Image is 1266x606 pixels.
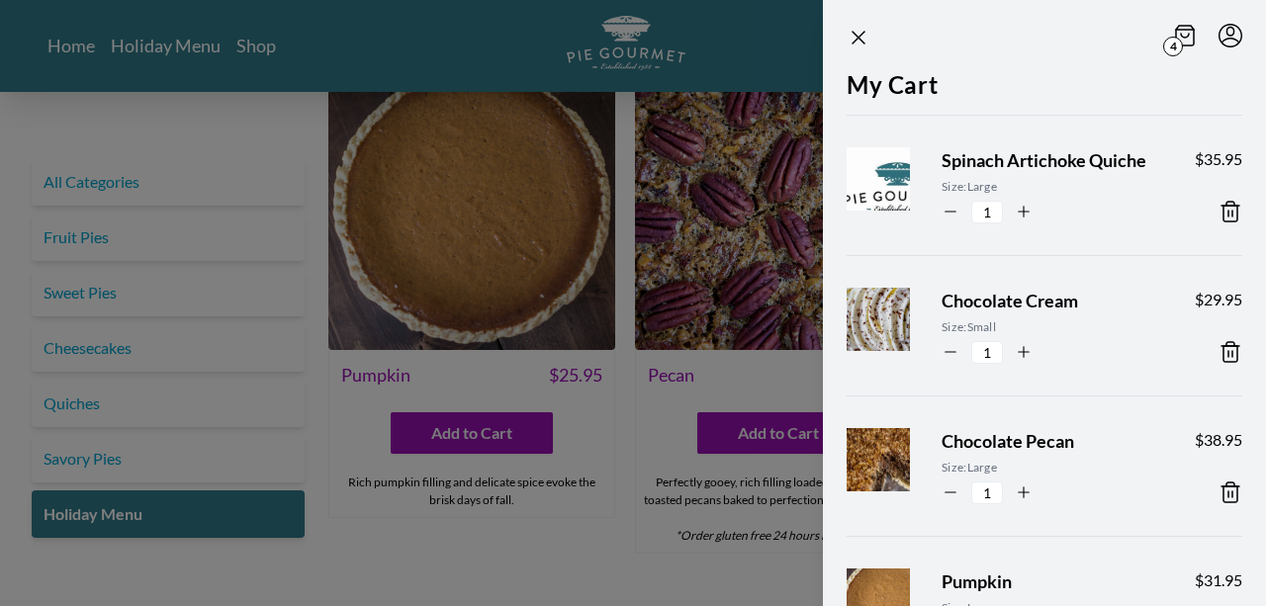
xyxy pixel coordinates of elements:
span: Chocolate Cream [942,288,1163,314]
img: Product Image [837,129,957,249]
span: Size: Small [942,318,1163,336]
img: Product Image [837,409,957,530]
span: Size: Large [942,178,1163,196]
span: Spinach Artichoke Quiche [942,147,1163,174]
button: Menu [1219,24,1242,47]
button: Close panel [847,26,870,49]
img: Product Image [837,269,957,390]
span: $ 29.95 [1195,288,1242,311]
span: Pumpkin [942,568,1163,595]
span: $ 35.95 [1195,147,1242,171]
span: $ 31.95 [1195,568,1242,592]
h2: My Cart [847,67,1242,115]
span: 4 [1163,37,1183,56]
span: $ 38.95 [1195,428,1242,452]
span: Chocolate Pecan [942,428,1163,455]
span: Size: Large [942,459,1163,476]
